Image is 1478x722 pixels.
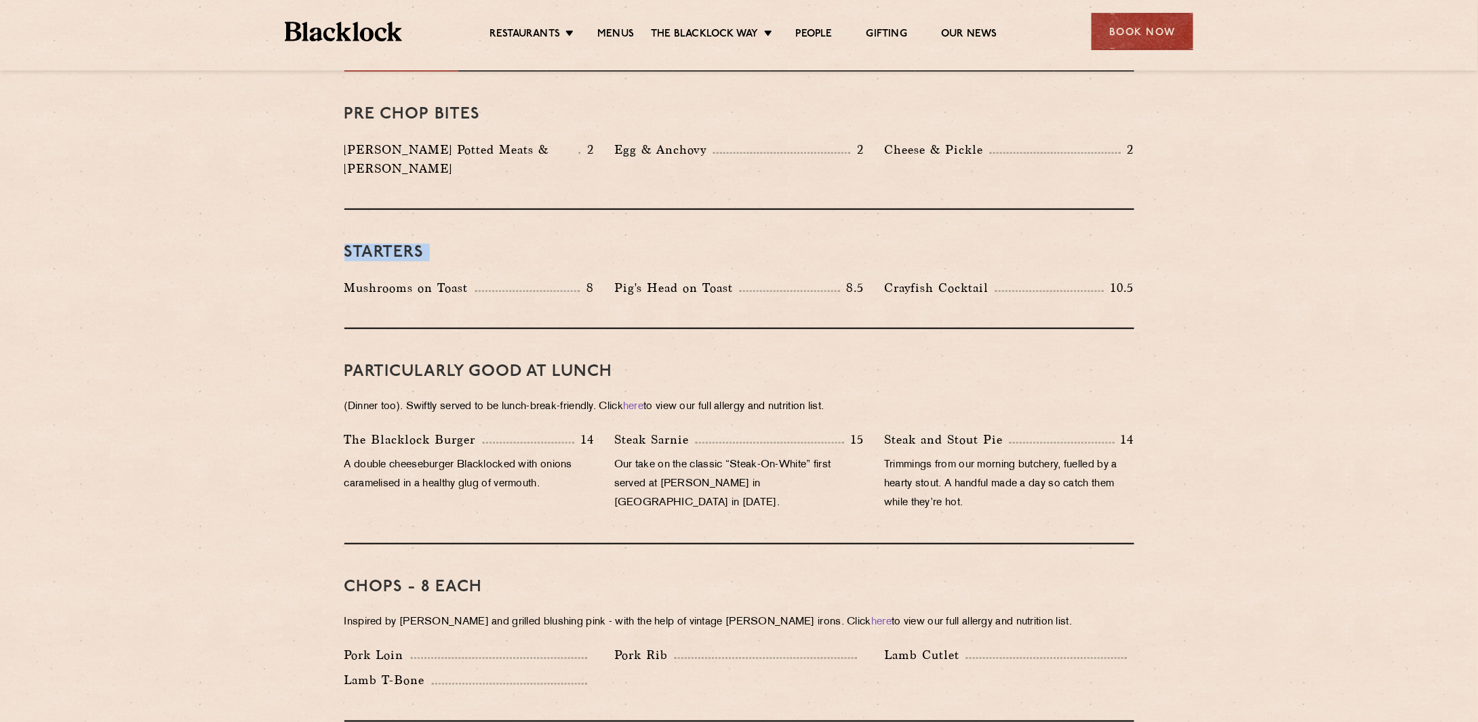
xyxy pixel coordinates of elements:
[344,430,483,449] p: The Blacklock Burger
[574,431,594,448] p: 14
[344,671,432,690] p: Lamb T-Bone
[850,141,864,158] p: 2
[796,28,833,43] a: People
[884,278,995,297] p: Crayfish Cocktail
[344,578,1134,596] h3: Chops - 8 each
[884,140,990,159] p: Cheese & Pickle
[871,617,892,627] a: here
[344,613,1134,632] p: Inspired by [PERSON_NAME] and grilled blushing pink - with the help of vintage [PERSON_NAME] iron...
[597,28,634,43] a: Menus
[344,363,1134,381] h3: PARTICULARLY GOOD AT LUNCH
[614,456,864,513] p: Our take on the classic “Steak-On-White” first served at [PERSON_NAME] in [GEOGRAPHIC_DATA] in [D...
[1092,13,1193,50] div: Book Now
[490,28,560,43] a: Restaurants
[1121,141,1134,158] p: 2
[623,402,643,412] a: here
[840,279,864,297] p: 8.5
[941,28,997,43] a: Our News
[884,456,1134,513] p: Trimmings from our morning butchery, fuelled by a hearty stout. A handful made a day so catch the...
[344,140,579,178] p: [PERSON_NAME] Potted Meats & [PERSON_NAME]
[1115,431,1134,448] p: 14
[614,645,675,664] p: Pork Rib
[1104,279,1134,297] p: 10.5
[344,278,475,297] p: Mushrooms on Toast
[344,244,1134,261] h3: Starters
[580,141,594,158] p: 2
[614,278,740,297] p: Pig's Head on Toast
[884,645,966,664] p: Lamb Cutlet
[344,398,1134,417] p: (Dinner too). Swiftly served to be lunch-break-friendly. Click to view our full allergy and nutri...
[651,28,758,43] a: The Blacklock Way
[866,28,907,43] a: Gifting
[884,430,1010,449] p: Steak and Stout Pie
[344,106,1134,123] h3: Pre Chop Bites
[844,431,864,448] p: 15
[285,22,402,41] img: BL_Textured_Logo-footer-cropped.svg
[344,456,594,494] p: A double cheeseburger Blacklocked with onions caramelised in a healthy glug of vermouth.
[614,430,696,449] p: Steak Sarnie
[614,140,713,159] p: Egg & Anchovy
[344,645,411,664] p: Pork Loin
[580,279,594,297] p: 8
